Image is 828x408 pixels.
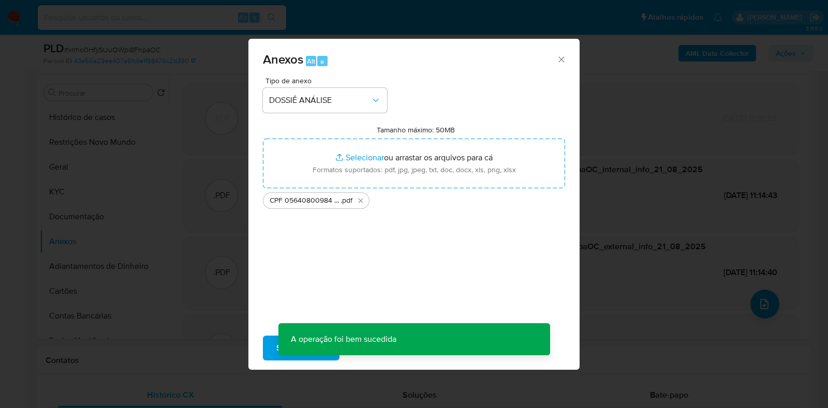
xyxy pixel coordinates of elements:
[307,56,315,66] span: Alt
[357,337,391,359] span: Cancelar
[320,56,324,66] span: a
[263,336,339,360] button: Subir arquivo
[276,337,326,359] span: Subir arquivo
[263,50,303,68] span: Anexos
[265,77,390,84] span: Tipo de anexo
[263,88,387,113] button: DOSSIÊ ANÁLISE
[269,95,371,105] span: DOSSIÊ ANÁLISE
[270,195,341,206] span: CPF 05640800984 - [PERSON_NAME] (1)
[354,194,367,207] button: Excluir CPF 05640800984 - MARCELO RIBEIRO DOS SANTOS (1).pdf
[556,54,566,64] button: Fechar
[263,188,565,209] ul: Arquivos selecionados
[377,125,455,134] label: Tamanho máximo: 50MB
[278,323,409,355] p: A operação foi bem sucedida
[341,195,352,206] span: .pdf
